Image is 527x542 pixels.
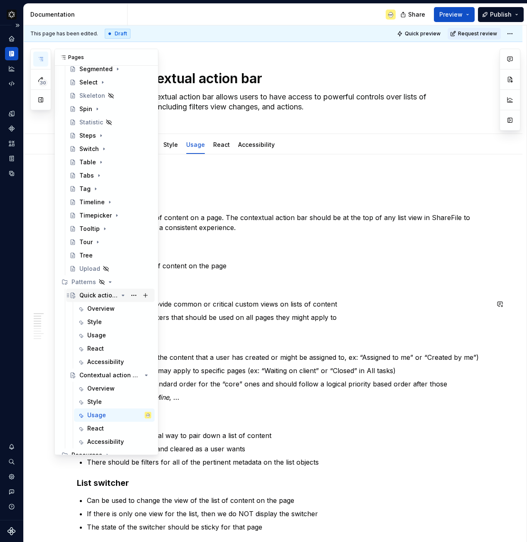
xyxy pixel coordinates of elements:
[238,141,275,148] a: Accessibility
[39,79,47,86] span: 30
[154,393,169,401] em: Mine
[5,137,18,150] a: Assets
[5,485,18,498] div: Contact support
[66,62,155,76] a: Segmented
[79,92,105,100] div: Skeleton
[87,411,106,419] div: Usage
[87,312,489,322] p: We have core quick filters that should be used on all pages they might apply to
[77,412,489,424] h3: Filters
[79,238,93,246] div: Tour
[79,118,103,126] div: Statistic
[145,412,151,418] img: Alex Boyd
[7,10,17,20] img: 16fa4d48-c719-41e7-904a-cec51ff481f5.png
[5,470,18,483] a: Settings
[394,28,444,40] button: Quick preview
[183,136,208,153] div: Usage
[66,116,155,129] a: Statistic
[74,342,155,355] a: React
[79,131,96,140] div: Steps
[5,440,18,453] button: Notifications
[5,455,18,468] button: Search ⌘K
[448,28,501,40] button: Request review
[79,105,92,113] div: Spin
[87,457,489,467] p: There should be filters for all of the pertinent metadata on the list objects
[87,299,489,309] p: Use quick filters to provide common or critical custom views on lists of content
[74,355,155,369] a: Accessibility
[74,435,155,448] a: Accessibility
[79,265,100,273] div: Upload
[74,408,155,422] a: UsageAlex Boyd
[87,213,489,233] p: When you have a list of content on a page. The contextual action bar should be at the top of any ...
[79,198,105,206] div: Timeline
[97,352,489,362] p: (a view to see the content that a user has created or might be assigned to, ex: “Assigned to me” ...
[213,141,230,148] a: React
[87,495,489,505] p: Can be used to change the view of the list of content on the page
[5,32,18,45] a: Home
[87,318,102,326] div: Style
[124,69,438,89] textarea: Contextual action bar
[74,329,155,342] a: Usage
[396,7,431,22] button: Share
[5,107,18,120] div: Design tokens
[66,169,155,182] a: Tabs
[160,136,181,153] div: Style
[408,10,425,19] span: Share
[87,444,489,454] p: Filters can be applied and cleared as a user wants
[5,47,18,60] div: Documentation
[5,62,18,75] div: Analytics
[30,30,98,37] span: This page has been edited.
[58,275,155,289] div: Patterns
[79,291,118,299] div: Quick action bar
[97,392,489,402] p: Recent, Favorites, , …
[79,225,100,233] div: Tooltip
[66,156,155,169] a: Table
[79,371,141,379] div: Contextual action bar
[55,49,158,66] div: Pages
[87,398,102,406] div: Style
[77,243,489,254] h3: When not to use
[74,422,155,435] a: React
[87,261,489,271] p: When there is no list of content on the page
[105,29,131,39] div: Draft
[66,76,155,89] a: Select
[5,167,18,180] a: Data sources
[74,315,155,329] a: Style
[87,358,124,366] div: Accessibility
[66,209,155,222] a: Timepicker
[79,211,112,220] div: Timepicker
[66,129,155,142] a: Steps
[87,366,489,376] p: Additional quick filters may apply to specific pages (ex: “Waiting on client” or “Closed” in All ...
[235,136,278,153] div: Accessibility
[87,344,104,353] div: React
[5,152,18,165] a: Storybook stories
[97,326,489,336] p: Recents
[439,10,463,19] span: Preview
[66,249,155,262] a: Tree
[87,522,489,532] p: The state of the switcher should be sticky for that page
[79,78,98,87] div: Select
[434,7,475,22] button: Preview
[74,302,155,315] a: Overview
[79,171,94,180] div: Tabs
[71,278,96,286] div: Patterns
[5,77,18,90] a: Code automation
[66,102,155,116] a: Spin
[87,424,104,433] div: React
[77,174,489,188] h2: Guidelines
[478,7,524,22] button: Publish
[87,304,115,313] div: Overview
[5,122,18,135] a: Components
[66,142,155,156] a: Switch
[7,527,16,535] svg: Supernova Logo
[79,65,113,73] div: Segmented
[66,89,155,102] a: Skeleton
[79,145,99,153] div: Switch
[30,10,124,19] div: Documentation
[87,438,124,446] div: Accessibility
